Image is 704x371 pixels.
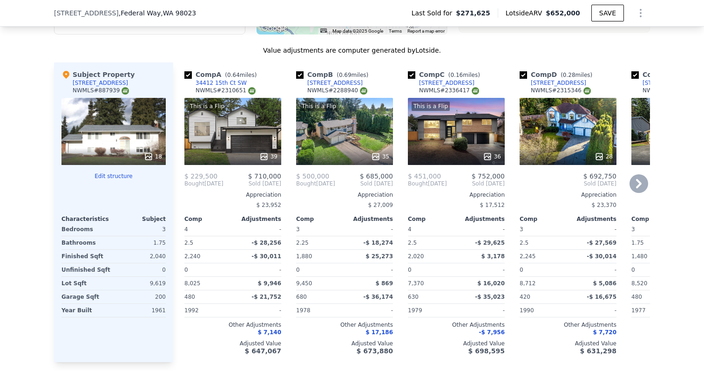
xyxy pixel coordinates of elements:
button: Keyboard shortcuts [320,28,327,33]
div: [DATE] [408,180,447,187]
div: NWMLS # 887939 [73,87,129,95]
div: 9,619 [115,277,166,290]
div: Lot Sqft [61,277,112,290]
span: -$ 30,014 [587,253,616,260]
span: 1,480 [631,253,647,260]
a: [STREET_ADDRESS] [520,79,586,87]
div: - [235,263,281,276]
div: Adjusted Value [184,340,281,347]
span: Bought [296,180,316,187]
div: - [346,263,393,276]
span: 0.64 [227,72,240,78]
div: 0 [115,263,166,276]
span: 480 [631,294,642,300]
span: ( miles) [445,72,484,78]
div: Adjustments [568,215,616,223]
span: $ 9,946 [258,280,281,287]
img: NWMLS Logo [472,87,479,95]
span: 0 [631,267,635,273]
div: - [458,263,505,276]
span: Last Sold for [412,8,456,18]
div: 35 [371,152,389,161]
a: 34412 15th Ct SW [184,79,247,87]
div: 1961 [115,304,166,317]
a: Terms (opens in new tab) [389,28,402,34]
button: Edit structure [61,172,166,180]
div: Appreciation [408,191,505,199]
div: Adjusted Value [408,340,505,347]
div: - [235,304,281,317]
span: $ 23,370 [592,202,616,208]
div: 39 [259,152,278,161]
div: [STREET_ADDRESS] [73,79,128,87]
span: 0 [408,267,412,273]
span: $ 25,273 [366,253,393,260]
div: [STREET_ADDRESS] [419,79,474,87]
span: 1,880 [296,253,312,260]
span: 2,240 [184,253,200,260]
div: - [346,304,393,317]
div: NWMLS # 2310651 [196,87,256,95]
div: - [458,304,505,317]
span: -$ 35,023 [475,294,505,300]
div: Year Built [61,304,112,317]
div: 1979 [408,304,454,317]
div: Value adjustments are computer generated by Lotside . [54,46,650,55]
div: 2.5 [184,236,231,249]
span: Lotside ARV [506,8,546,18]
div: Comp D [520,70,596,79]
span: $ 7,140 [258,329,281,336]
span: $ 229,500 [184,172,217,180]
span: $271,625 [456,8,490,18]
img: NWMLS Logo [122,87,129,95]
div: Comp C [408,70,484,79]
span: -$ 30,011 [251,253,281,260]
span: 3 [296,226,300,233]
div: NWMLS # 2343000 [643,87,703,95]
div: NWMLS # 2288940 [307,87,367,95]
span: Map data ©2025 Google [332,28,383,34]
span: 630 [408,294,419,300]
div: Comp [408,215,456,223]
div: Adjustments [233,215,281,223]
div: [STREET_ADDRESS] [531,79,586,87]
span: ( miles) [221,72,260,78]
span: $ 17,186 [366,329,393,336]
div: Finished Sqft [61,250,112,263]
span: Bought [184,180,204,187]
div: 2,040 [115,250,166,263]
a: [STREET_ADDRESS] [631,79,698,87]
div: 2.5 [408,236,454,249]
div: 1.75 [115,236,166,249]
button: SAVE [591,5,624,21]
div: Other Adjustments [520,321,616,329]
div: NWMLS # 2315346 [531,87,591,95]
div: 1978 [296,304,343,317]
div: Comp A [184,70,260,79]
span: 0 [520,267,523,273]
span: Sold [DATE] [447,180,505,187]
button: Show Options [631,4,650,22]
div: Subject [114,215,166,223]
div: Subject Property [61,70,135,79]
span: ( miles) [557,72,596,78]
span: -$ 7,956 [479,329,505,336]
img: NWMLS Logo [248,87,256,95]
div: Comp B [296,70,372,79]
span: -$ 16,675 [587,294,616,300]
span: $ 7,720 [593,329,616,336]
span: 0.28 [563,72,575,78]
span: 4 [408,226,412,233]
div: 18 [144,152,162,161]
div: Bathrooms [61,236,112,249]
div: Other Adjustments [296,321,393,329]
span: 9,450 [296,280,312,287]
div: 3 [115,223,166,236]
div: Appreciation [520,191,616,199]
span: 680 [296,294,307,300]
span: ( miles) [333,72,372,78]
img: Google [259,22,290,34]
span: -$ 27,569 [587,240,616,246]
div: 1990 [520,304,566,317]
div: Adjustments [345,215,393,223]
